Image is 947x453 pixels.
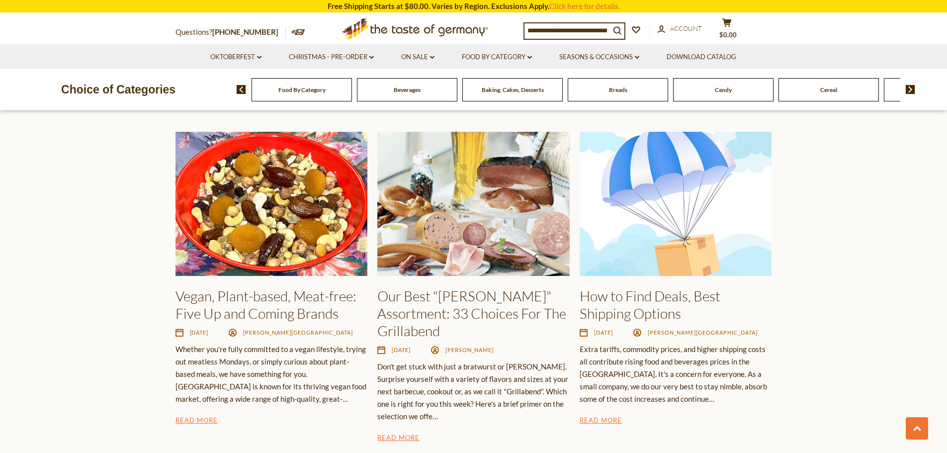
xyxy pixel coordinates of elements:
span: [PERSON_NAME] [445,347,494,353]
a: Vegan, Plant-based, Meat-free: Five Up and Coming Brands [175,287,356,322]
div: Whether you're fully committed to a vegan lifestyle, trying out meatless Mondays, or simply curio... [175,343,367,405]
div: Extra tariffs, commodity prices, and higher shipping costs all contribute rising food and beverag... [580,343,772,405]
a: Read More [175,415,218,427]
a: [PHONE_NUMBER] [212,27,278,36]
a: Food By Category [278,86,326,93]
a: Seasons & Occasions [559,52,639,63]
a: Read More [580,415,622,427]
a: Click here for details. [549,1,620,10]
div: Don't get stuck with just a bratwurst or [PERSON_NAME]. Surprise yourself with a variety of flavo... [377,361,569,423]
a: Cereal [820,86,837,93]
a: Food By Category [462,52,532,63]
a: Candy [715,86,732,93]
p: Questions? [175,26,286,39]
a: Breads [609,86,627,93]
span: Account [670,24,702,32]
a: Christmas - PRE-ORDER [289,52,374,63]
a: Our Best "[PERSON_NAME]" Assortment: 33 Choices For The Grillabend [377,287,566,339]
img: previous arrow [237,85,246,94]
time: [DATE] [392,347,411,353]
span: $0.00 [719,31,737,39]
a: Download Catalog [667,52,736,63]
img: Vegan, Plant-based, Meat-free: Five Up and Coming Brands [175,132,367,276]
a: Beverages [394,86,421,93]
time: [DATE] [594,329,613,336]
span: [PERSON_NAME][GEOGRAPHIC_DATA] [648,329,758,336]
a: Account [658,23,702,34]
time: [DATE] [190,329,209,336]
button: $0.00 [712,18,742,43]
img: next arrow [906,85,915,94]
a: Baking, Cakes, Desserts [482,86,544,93]
img: How to Find Deals, Best Shipping Options [580,132,772,276]
span: [PERSON_NAME][GEOGRAPHIC_DATA] [243,329,353,336]
a: Oktoberfest [210,52,261,63]
a: On Sale [401,52,434,63]
a: Read More [377,433,420,445]
img: Our Best "Wurst" Assortment: 33 Choices For The Grillabend [377,132,569,276]
a: How to Find Deals, Best Shipping Options [580,287,720,322]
